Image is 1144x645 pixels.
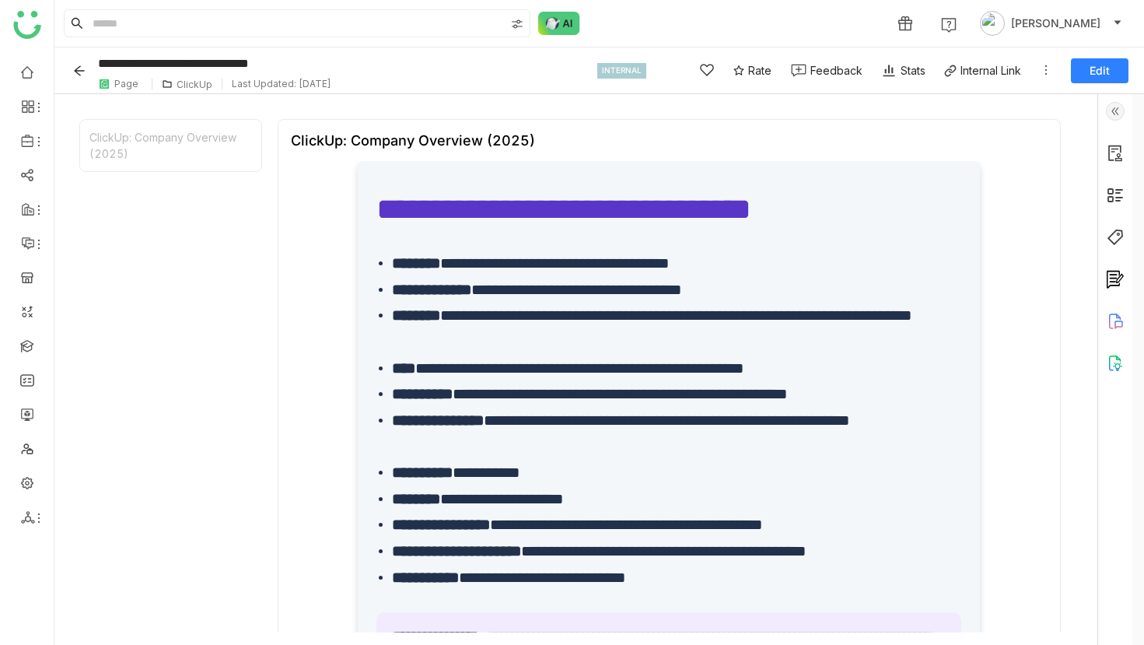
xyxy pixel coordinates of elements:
div: Stats [881,62,925,79]
button: Back [70,58,94,83]
div: Feedback [810,62,862,79]
img: help.svg [941,17,957,33]
img: paper.svg [98,78,110,90]
img: folder.svg [162,79,173,89]
img: search-type.svg [511,18,523,30]
span: Edit [1090,63,1110,79]
img: ask-buddy-normal.svg [538,12,580,35]
img: feedback-1.svg [791,64,806,77]
div: ClickUp: Company Overview (2025) [291,132,535,149]
span: [PERSON_NAME] [1011,15,1100,32]
div: ClickUp [177,79,212,90]
div: Last Updated: [DATE] [232,78,331,89]
button: Edit [1071,58,1128,83]
img: stats.svg [881,63,897,79]
div: ClickUp: Company Overview (2025) [80,120,261,171]
button: [PERSON_NAME] [977,11,1125,36]
img: logo [13,11,41,39]
span: Rate [748,62,771,79]
div: Page [114,78,138,89]
div: INTERNAL [597,63,646,79]
div: Internal Link [960,64,1021,77]
img: avatar [980,11,1005,36]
